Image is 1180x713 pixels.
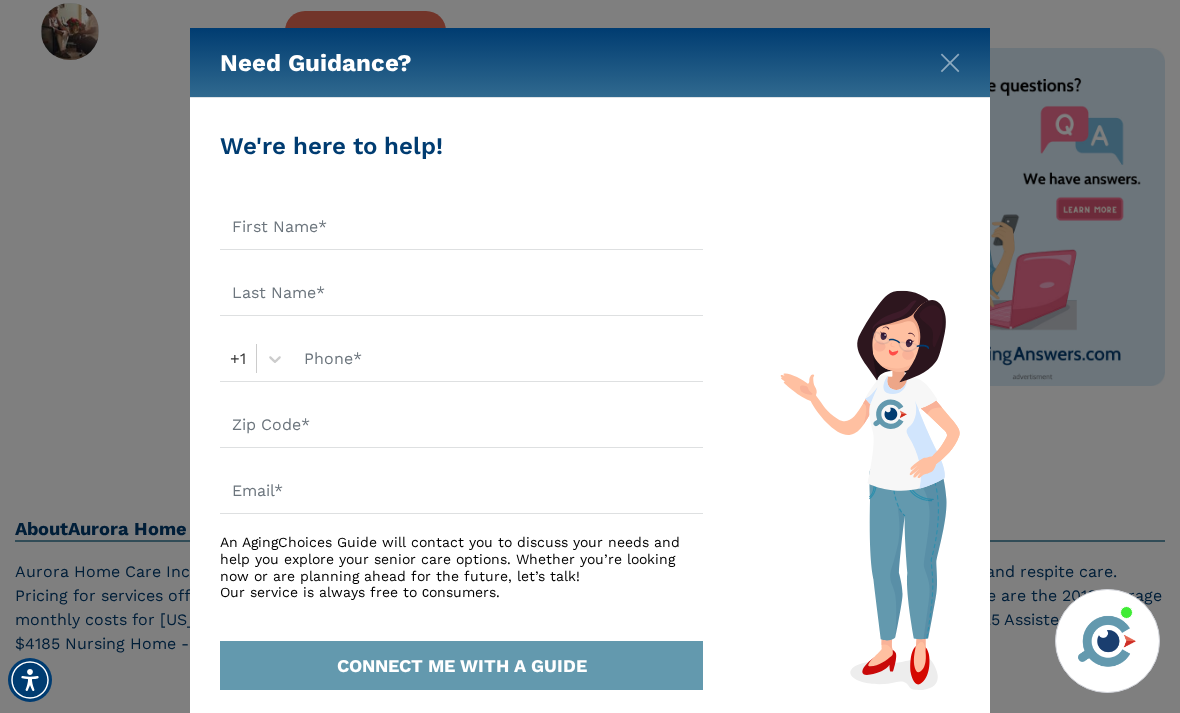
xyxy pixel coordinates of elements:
[780,290,960,690] img: match-guide-form.svg
[292,336,703,382] input: Phone*
[940,49,960,69] button: Close
[220,641,703,690] button: CONNECT ME WITH A GUIDE
[220,468,703,514] input: Email*
[220,534,703,601] div: An AgingChoices Guide will contact you to discuss your needs and help you explore your senior car...
[220,128,703,164] div: We're here to help!
[220,28,412,98] h5: Need Guidance?
[220,402,703,448] input: Zip Code*
[784,576,1160,577] iframe: iframe
[1073,607,1141,675] img: avatar
[220,270,703,316] input: Last Name*
[940,53,960,73] img: modal-close.svg
[8,658,52,702] div: Accessibility Menu
[220,204,703,250] input: First Name*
